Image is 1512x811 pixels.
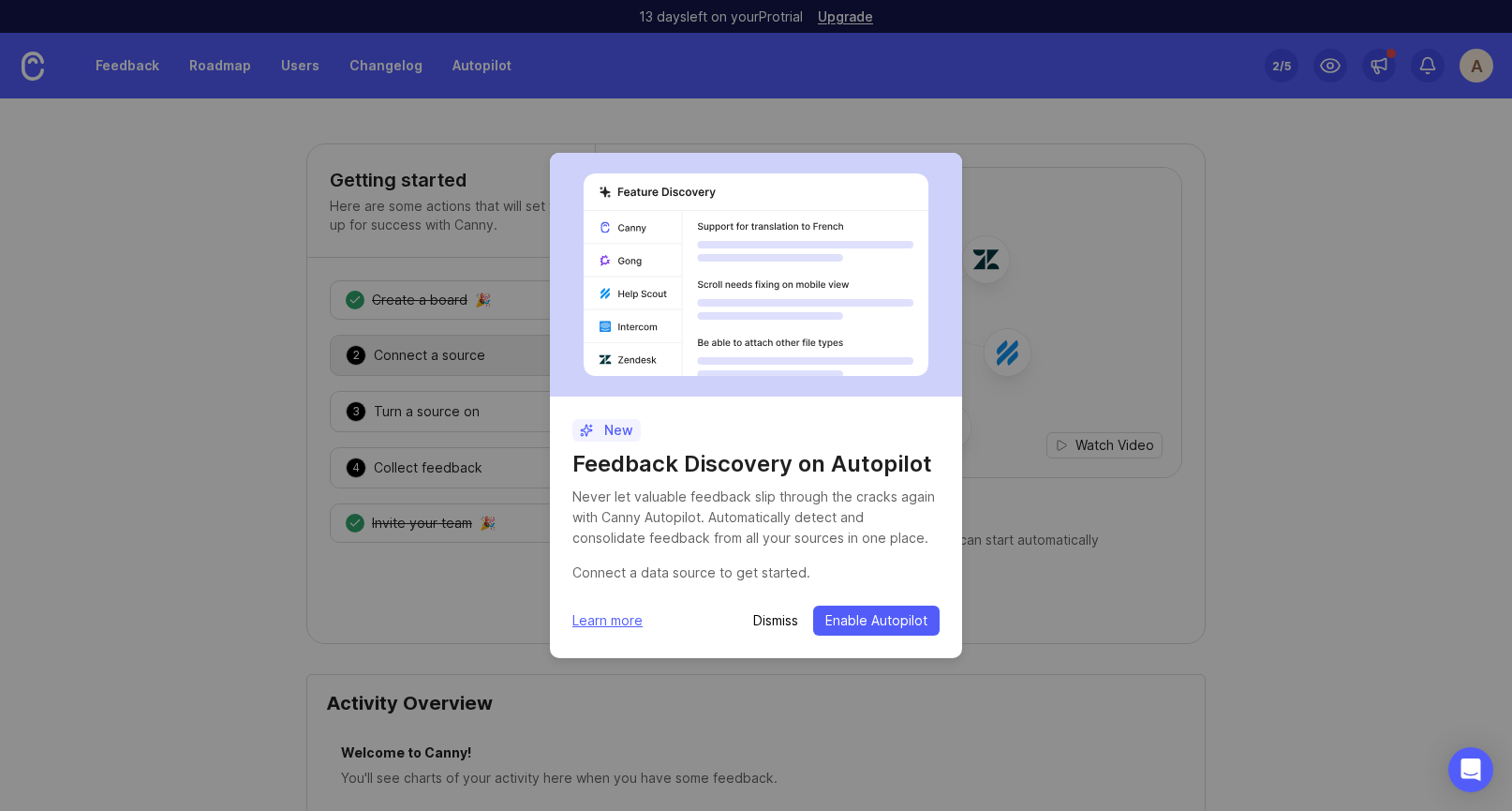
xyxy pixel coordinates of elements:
[572,563,940,583] div: Connect a data source to get started.
[572,487,940,548] div: Never let valuable feedback slip through the cracks again with Canny Autopilot. Automatically det...
[580,421,633,440] p: New
[753,611,798,630] button: Dismiss
[1448,747,1493,792] div: Open Intercom Messenger
[584,173,928,376] img: autopilot-456452bdd303029aca878276f8eef889.svg
[813,606,940,636] button: Enable Autopilot
[825,611,927,630] span: Enable Autopilot
[572,449,940,479] h1: Feedback Discovery on Autopilot
[572,610,643,631] a: Learn more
